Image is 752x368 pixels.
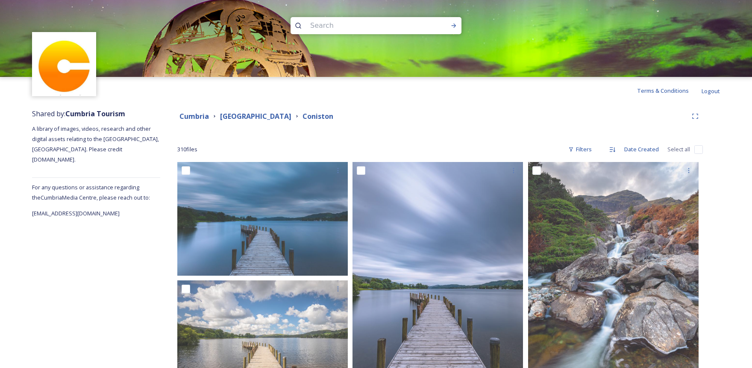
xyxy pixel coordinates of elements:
div: Date Created [620,141,663,158]
div: Filters [564,141,596,158]
span: Terms & Conditions [637,87,689,94]
span: A library of images, videos, research and other digital assets relating to the [GEOGRAPHIC_DATA],... [32,125,160,163]
input: Search [306,16,423,35]
span: [EMAIL_ADDRESS][DOMAIN_NAME] [32,209,120,217]
strong: [GEOGRAPHIC_DATA] [220,112,291,121]
span: Logout [702,87,720,95]
span: 310 file s [177,145,197,153]
span: Select all [667,145,690,153]
img: images.jpg [33,33,95,95]
span: Shared by: [32,109,125,118]
strong: Cumbria Tourism [65,109,125,118]
a: Terms & Conditions [637,85,702,96]
img: Monk-Coniston-7.jpg [177,162,348,276]
span: For any questions or assistance regarding the Cumbria Media Centre, please reach out to: [32,183,150,201]
strong: Cumbria [179,112,209,121]
strong: Coniston [303,112,333,121]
